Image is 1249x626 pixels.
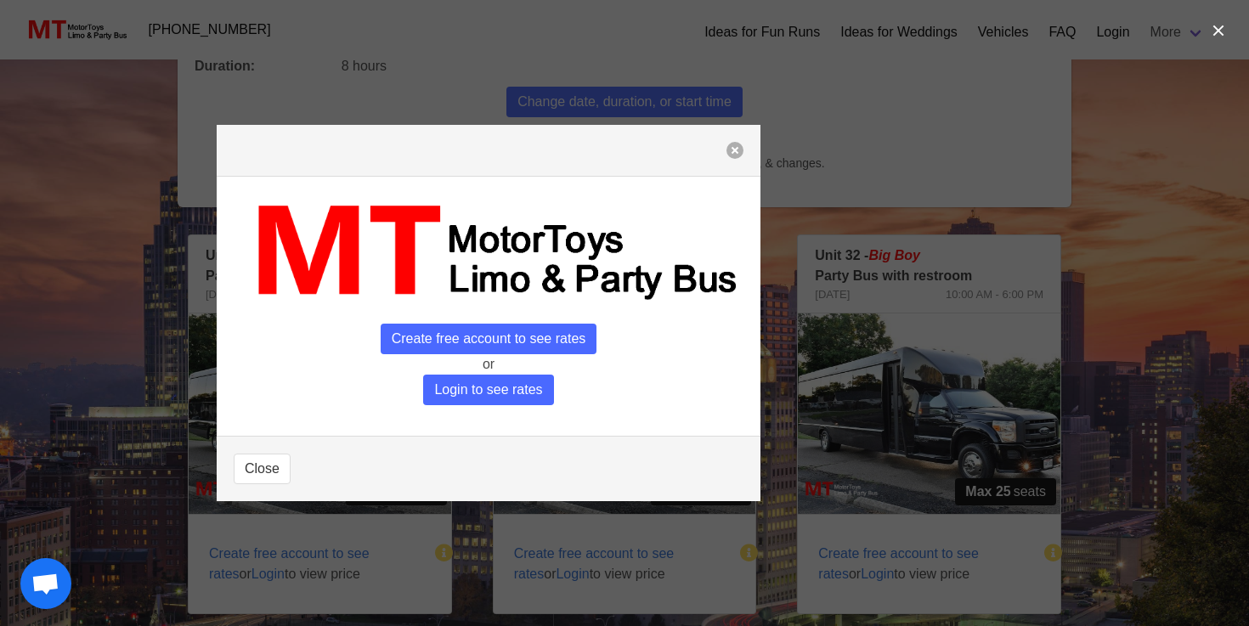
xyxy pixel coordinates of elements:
[234,454,291,484] button: Close
[234,194,743,310] img: MT_logo_name.png
[20,558,71,609] div: Open chat
[245,459,280,479] span: Close
[423,375,553,405] span: Login to see rates
[234,354,743,375] p: or
[381,324,597,354] span: Create free account to see rates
